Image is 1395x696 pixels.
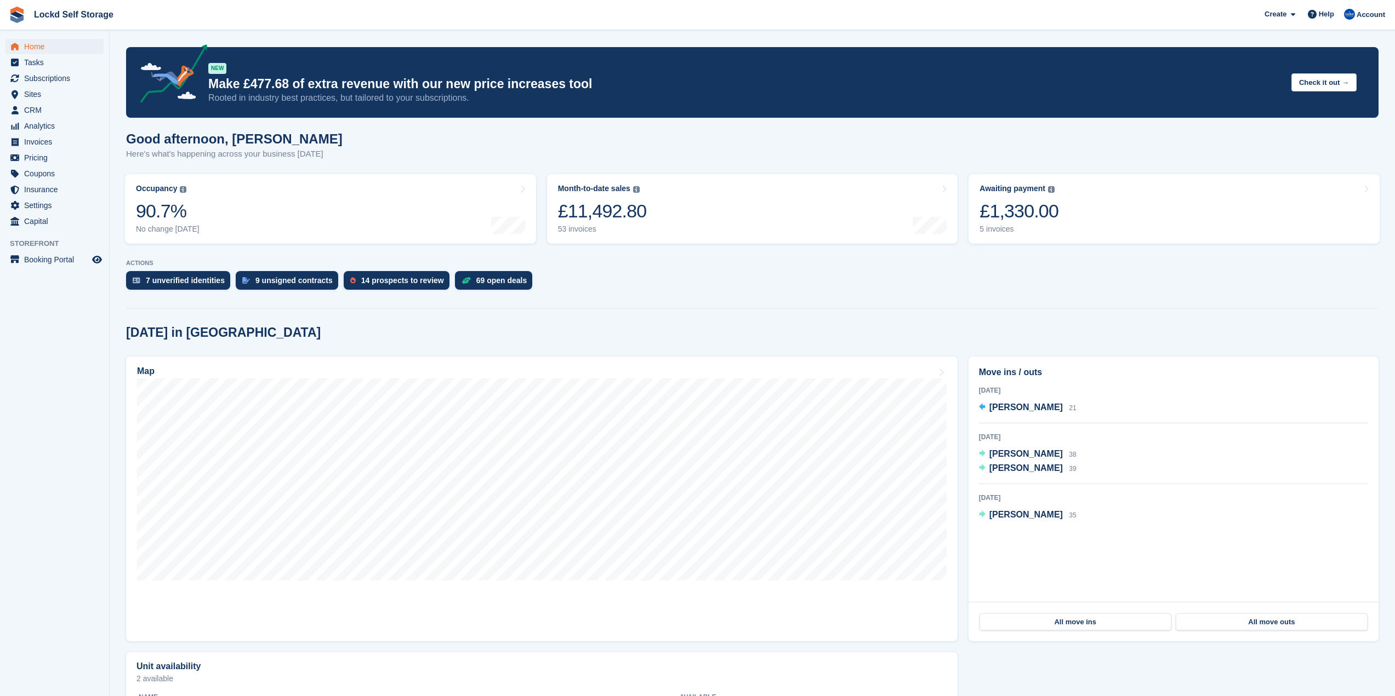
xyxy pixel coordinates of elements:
[1069,404,1076,412] span: 21
[5,150,104,165] a: menu
[24,214,90,229] span: Capital
[255,276,333,285] div: 9 unsigned contracts
[979,386,1368,395] div: [DATE]
[989,402,1063,412] span: [PERSON_NAME]
[24,87,90,102] span: Sites
[126,325,321,340] h2: [DATE] in [GEOGRAPHIC_DATA]
[979,508,1077,522] a: [PERSON_NAME] 35
[126,131,343,146] h1: Good afternoon, [PERSON_NAME]
[136,184,177,193] div: Occupancy
[131,44,208,107] img: price-adjustments-announcement-icon-8257ccfd72463d97f412b2fc003d46551f7dbcb40ab6d574587a9cd5c0d94...
[24,198,90,213] span: Settings
[462,277,471,284] img: deal-1b604bf984904fb50ccaf53a9ad4b4a5d6e5aea283cecdc64d6e3604feb123c2.svg
[979,447,1077,462] a: [PERSON_NAME] 38
[24,182,90,197] span: Insurance
[24,166,90,181] span: Coupons
[558,225,647,234] div: 53 invoices
[455,271,538,295] a: 69 open deals
[180,186,186,193] img: icon-info-grey-7440780725fd019a000dd9b08b2336e03edf1995a4989e88bcd33f0948082b44.svg
[5,87,104,102] a: menu
[5,166,104,181] a: menu
[1069,511,1076,519] span: 35
[90,253,104,266] a: Preview store
[980,184,1045,193] div: Awaiting payment
[979,493,1368,503] div: [DATE]
[1069,465,1076,473] span: 39
[126,271,236,295] a: 7 unverified identities
[5,102,104,118] a: menu
[24,118,90,134] span: Analytics
[979,366,1368,379] h2: Move ins / outs
[5,182,104,197] a: menu
[208,92,1283,104] p: Rooted in industry best practices, but tailored to your subscriptions.
[208,63,226,74] div: NEW
[30,5,118,24] a: Lockd Self Storage
[558,200,647,222] div: £11,492.80
[24,134,90,149] span: Invoices
[1176,613,1368,631] a: All move outs
[980,200,1058,222] div: £1,330.00
[133,277,140,284] img: verify_identity-adf6edd0f0f0b5bbfe63781bf79b02c33cf7c696d77639b501bdc392416b5a36.svg
[5,134,104,149] a: menu
[5,71,104,86] a: menu
[980,613,1171,631] a: All move ins
[980,225,1058,234] div: 5 invoices
[137,366,155,376] h2: Map
[24,55,90,70] span: Tasks
[1291,73,1357,91] button: Check it out →
[24,150,90,165] span: Pricing
[1048,186,1055,193] img: icon-info-grey-7440780725fd019a000dd9b08b2336e03edf1995a4989e88bcd33f0948082b44.svg
[24,102,90,118] span: CRM
[126,260,1379,267] p: ACTIONS
[969,174,1380,244] a: Awaiting payment £1,330.00 5 invoices
[136,675,947,682] p: 2 available
[989,510,1063,519] span: [PERSON_NAME]
[136,225,200,234] div: No change [DATE]
[547,174,958,244] a: Month-to-date sales £11,492.80 53 invoices
[1344,9,1355,20] img: Jonny Bleach
[1069,451,1076,458] span: 38
[350,277,356,284] img: prospect-51fa495bee0391a8d652442698ab0144808aea92771e9ea1ae160a38d050c398.svg
[5,198,104,213] a: menu
[5,252,104,267] a: menu
[344,271,455,295] a: 14 prospects to review
[24,71,90,86] span: Subscriptions
[1319,9,1334,20] span: Help
[136,662,201,671] h2: Unit availability
[979,432,1368,442] div: [DATE]
[476,276,527,285] div: 69 open deals
[5,39,104,54] a: menu
[361,276,444,285] div: 14 prospects to review
[5,55,104,70] a: menu
[989,449,1063,458] span: [PERSON_NAME]
[558,184,630,193] div: Month-to-date sales
[125,174,536,244] a: Occupancy 90.7% No change [DATE]
[633,186,640,193] img: icon-info-grey-7440780725fd019a000dd9b08b2336e03edf1995a4989e88bcd33f0948082b44.svg
[989,463,1063,473] span: [PERSON_NAME]
[208,76,1283,92] p: Make £477.68 of extra revenue with our new price increases tool
[979,401,1077,415] a: [PERSON_NAME] 21
[24,39,90,54] span: Home
[24,252,90,267] span: Booking Portal
[5,214,104,229] a: menu
[9,7,25,23] img: stora-icon-8386f47178a22dfd0bd8f6a31ec36ba5ce8667c1dd55bd0f319d3a0aa187defe.svg
[236,271,344,295] a: 9 unsigned contracts
[1265,9,1286,20] span: Create
[10,238,109,249] span: Storefront
[1357,9,1385,20] span: Account
[979,462,1077,476] a: [PERSON_NAME] 39
[136,200,200,222] div: 90.7%
[5,118,104,134] a: menu
[146,276,225,285] div: 7 unverified identities
[126,148,343,160] p: Here's what's happening across your business [DATE]
[126,356,958,641] a: Map
[242,277,250,284] img: contract_signature_icon-13c848040528278c33f63329250d36e43548de30e8caae1d1a13099fd9432cc5.svg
